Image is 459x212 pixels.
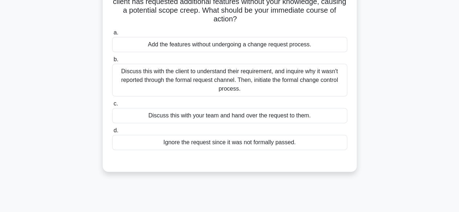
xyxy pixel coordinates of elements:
[112,64,347,96] div: Discuss this with the client to understand their requirement, and inquire why it wasn't reported ...
[114,127,118,133] span: d.
[114,29,118,36] span: a.
[114,56,118,62] span: b.
[112,135,347,150] div: Ignore the request since it was not formally passed.
[114,100,118,107] span: c.
[112,37,347,52] div: Add the features without undergoing a change request process.
[112,108,347,123] div: Discuss this with your team and hand over the request to them.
